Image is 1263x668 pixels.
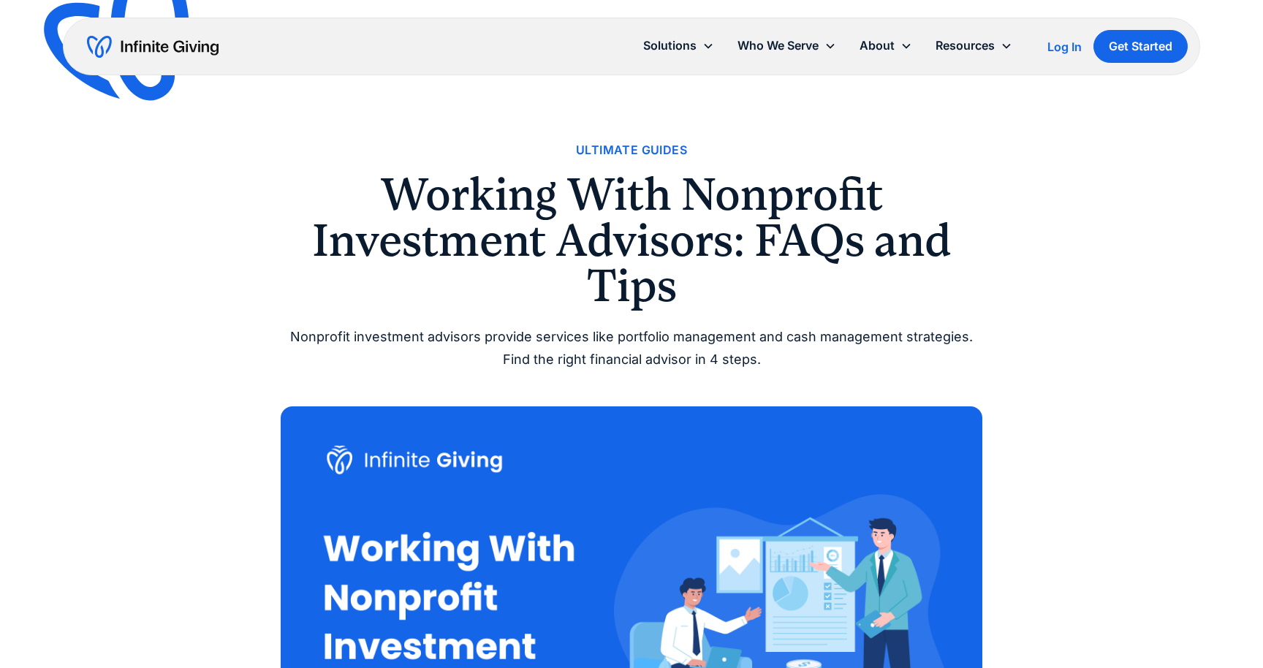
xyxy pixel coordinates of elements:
a: Ultimate Guides [576,140,687,160]
div: Solutions [643,36,697,56]
div: Who We Serve [737,36,819,56]
div: Solutions [631,30,726,61]
div: About [848,30,924,61]
a: Get Started [1093,30,1188,63]
div: Who We Serve [726,30,848,61]
div: Resources [924,30,1024,61]
div: Nonprofit investment advisors provide services like portfolio management and cash management stra... [281,326,982,371]
div: Log In [1047,41,1082,53]
a: home [87,35,219,58]
div: Resources [936,36,995,56]
div: About [860,36,895,56]
a: Log In [1047,38,1082,56]
h1: Working With Nonprofit Investment Advisors: FAQs and Tips [281,172,982,308]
